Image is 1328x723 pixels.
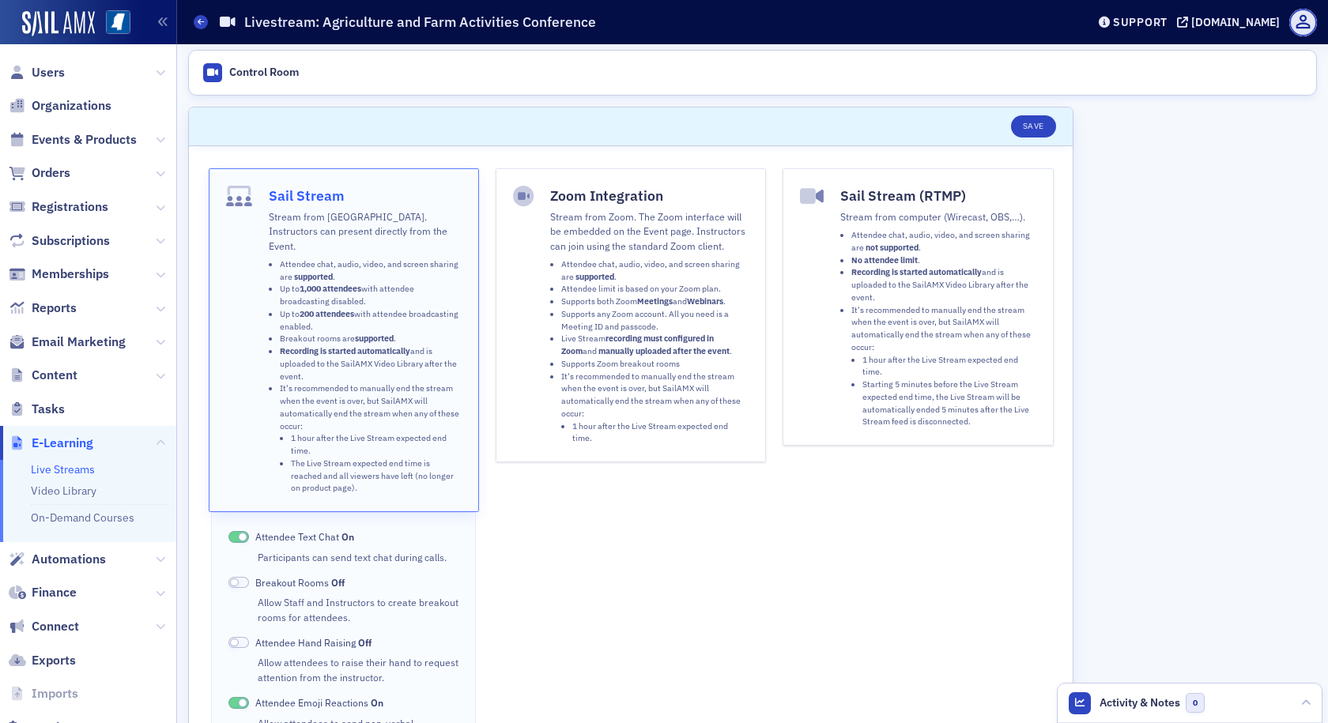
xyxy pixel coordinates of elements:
a: Content [9,367,77,384]
li: Up to with attendee broadcasting disabled. [280,283,462,308]
span: Off [358,636,372,649]
div: Support [1113,15,1168,29]
span: Tasks [32,401,65,418]
a: Events & Products [9,131,137,149]
button: Save [1011,115,1056,137]
strong: Recording is started automatically [280,345,410,356]
li: The Live Stream expected end time is reached and all viewers have left (no longer on product page). [291,458,462,495]
h1: Livestream: Agriculture and Farm Activities Conference [244,13,596,32]
img: SailAMX [106,10,130,35]
span: Orders [32,164,70,182]
strong: supported [355,333,394,344]
li: Attendee chat, audio, video, and screen sharing are . [561,258,749,284]
li: 1 hour after the Live Stream expected end time. [862,354,1036,379]
li: It's recommended to manually end the stream when the event is over, but SailAMX will automaticall... [280,382,462,495]
a: Orders [9,164,70,182]
span: Attendee Hand Raising [255,635,372,650]
span: On [341,530,354,543]
span: Subscriptions [32,232,110,250]
a: Video Library [31,484,96,498]
li: . [851,254,1036,267]
span: Content [32,367,77,384]
strong: Webinars [687,296,723,307]
li: 1 hour after the Live Stream expected end time. [291,432,462,458]
span: Users [32,64,65,81]
span: Registrations [32,198,108,216]
span: On [371,696,383,709]
a: Live Streams [31,462,95,476]
strong: 200 attendees [300,308,354,319]
a: On-Demand Courses [31,510,134,525]
span: Finance [32,584,77,601]
span: Memberships [32,265,109,283]
span: Organizations [32,97,111,115]
p: Stream from computer (Wirecast, OBS,…). [840,209,1036,224]
li: Supports any Zoom account. All you need is a Meeting ID and passcode. [561,308,749,333]
strong: not supported [866,242,919,253]
span: 0 [1186,693,1205,713]
strong: recording must configured in Zoom [561,333,714,356]
a: Control Room [194,56,307,89]
div: Allow Staff and Instructors to create breakout rooms for attendees. [258,595,458,624]
span: Attendee Emoji Reactions [255,695,383,710]
li: Attendee chat, audio, video, and screen sharing are . [280,258,462,284]
strong: Recording is started automatically [851,266,982,277]
li: Up to with attendee broadcasting enabled. [280,308,462,333]
span: Profile [1289,9,1317,36]
p: Stream from [GEOGRAPHIC_DATA]. Instructors can present directly from the Event. [269,209,462,253]
h4: Sail Stream [269,186,462,206]
div: [DOMAIN_NAME] [1191,15,1280,29]
span: Reports [32,299,77,317]
li: Supports Zoom breakout rooms [561,358,749,371]
span: E-Learning [32,435,93,452]
li: Breakout rooms are . [280,333,462,345]
button: Sail StreamStream from [GEOGRAPHIC_DATA]. Instructors can present directly from the Event.Attende... [209,168,479,512]
a: Email Marketing [9,333,126,351]
span: Breakout Rooms [255,575,345,589]
span: Off [228,637,249,649]
a: Connect [9,618,79,635]
span: On [228,697,249,709]
span: Imports [32,685,78,702]
strong: supported [294,271,333,282]
p: Stream from Zoom. The Zoom interface will be embedded on the Event page. Instructors can join usi... [550,209,749,253]
a: Subscriptions [9,232,110,250]
strong: Meetings [637,296,673,307]
span: Automations [32,551,106,568]
a: Memberships [9,265,109,283]
span: Connect [32,618,79,635]
a: Tasks [9,401,65,418]
li: 1 hour after the Live Stream expected end time. [572,420,749,446]
li: Live Stream and . [561,333,749,358]
strong: manually uploaded after the event [598,345,730,356]
li: Supports both Zoom and . [561,296,749,308]
button: [DOMAIN_NAME] [1177,17,1285,28]
div: Participants can send text chat during calls. [258,550,458,564]
li: and is uploaded to the SailAMX Video Library after the event. [280,345,462,382]
a: E-Learning [9,435,93,452]
li: Attendee chat, audio, video, and screen sharing are . [851,229,1036,254]
strong: No attendee limit [851,254,918,265]
div: Allow attendees to raise their hand to request attention from the instructor. [258,655,458,684]
li: and is uploaded to the SailAMX Video Library after the event. [851,266,1036,303]
li: It's recommended to manually end the stream when the event is over, but SailAMX will automaticall... [561,371,749,446]
span: On [228,531,249,543]
a: Imports [9,685,78,702]
span: Activity & Notes [1100,695,1180,711]
strong: supported [575,271,614,282]
a: Reports [9,299,77,317]
div: Control Room [229,66,299,80]
span: Off [228,577,249,589]
li: Starting 5 minutes before the Live Stream expected end time, the Live Stream will be automaticall... [862,378,1036,428]
a: Registrations [9,198,108,216]
span: Events & Products [32,131,137,149]
span: Email Marketing [32,333,126,351]
strong: 1,000 attendees [300,283,361,294]
a: Automations [9,551,106,568]
span: Exports [32,652,76,669]
h4: Sail Stream (RTMP) [840,186,1036,206]
img: SailAMX [22,11,95,36]
button: Sail Stream (RTMP)Stream from computer (Wirecast, OBS,…).Attendee chat, audio, video, and screen ... [783,168,1053,446]
a: Exports [9,652,76,669]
